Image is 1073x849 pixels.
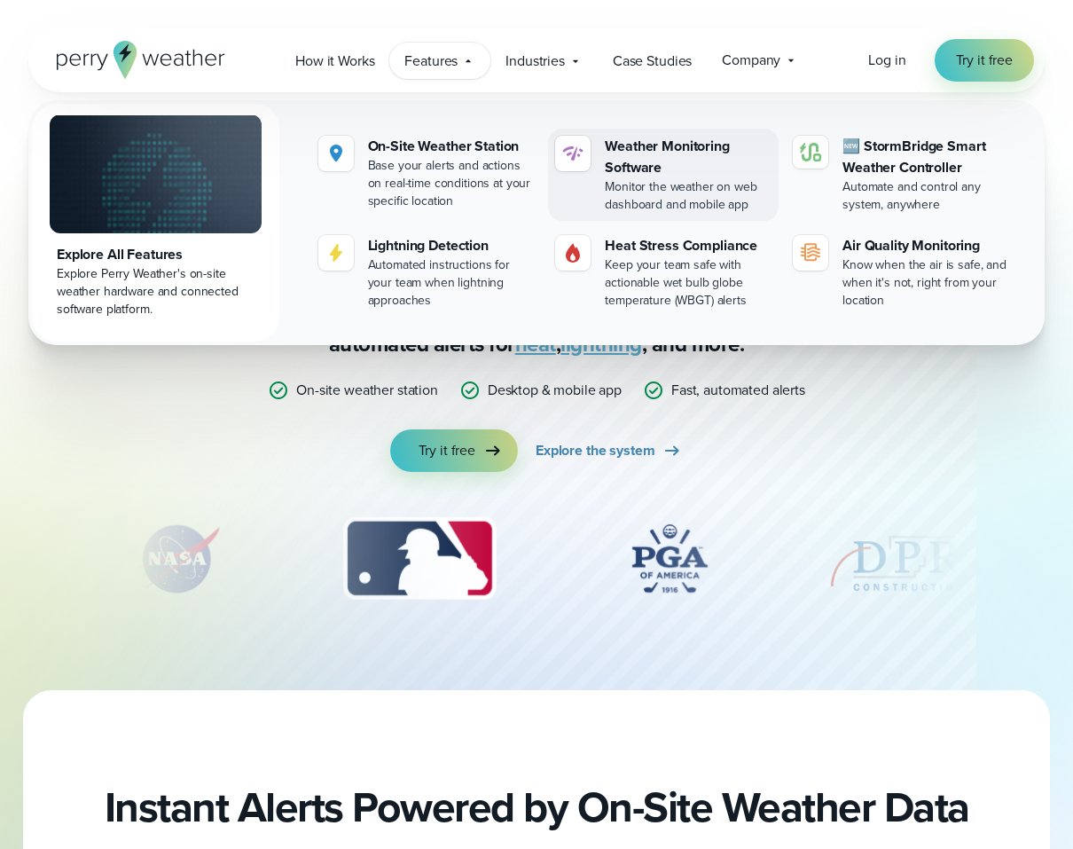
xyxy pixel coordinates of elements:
[671,380,805,401] p: Fast, automated alerts
[536,440,654,461] span: Explore the system
[599,515,740,603] img: PGA.svg
[842,178,1009,214] div: Automate and control any system, anywhere
[842,235,1009,256] div: Air Quality Monitoring
[368,235,535,256] div: Lightning Detection
[842,136,1009,178] div: 🆕 StormBridge Smart Weather Controller
[605,178,771,214] div: Monitor the weather on web dashboard and mobile app
[548,228,779,317] a: Heat Stress Compliance Keep your team safe with actionable wet bulb globe temperature (WBGT) alerts
[368,157,535,210] div: Base your alerts and actions on real-time conditions at your specific location
[368,256,535,310] div: Automated instructions for your team when lightning approaches
[598,43,707,79] a: Case Studies
[722,50,780,71] span: Company
[786,228,1016,317] a: Air Quality Monitoring Know when the air is safe, and when it's not, right from your location
[956,50,1013,71] span: Try it free
[786,129,1016,221] a: 🆕 StormBridge Smart Weather Controller Automate and control any system, anywhere
[325,242,347,263] img: lightning-icon.svg
[390,429,518,472] a: Try it free
[311,129,542,217] a: On-Site Weather Station Base your alerts and actions on real-time conditions at your specific loc...
[536,429,683,472] a: Explore the system
[32,104,279,342] a: Explore All Features Explore Perry Weather's on-site weather hardware and connected software plat...
[116,515,240,603] img: NASA.svg
[182,273,891,358] p: Stop relying on weather apps you can’t trust — [PERSON_NAME] Weather delivers certainty with , ac...
[800,242,821,263] img: aqi-icon.svg
[935,39,1034,82] a: Try it free
[280,43,389,79] a: How it Works
[311,228,542,317] a: Lightning Detection Automated instructions for your team when lightning approaches
[605,136,771,178] div: Weather Monitoring Software
[842,256,1009,310] div: Know when the air is safe, and when it's not, right from your location
[562,242,583,263] img: Gas.svg
[505,51,565,72] span: Industries
[115,515,958,612] div: slideshow
[613,51,692,72] span: Case Studies
[826,515,967,603] div: 5 of 12
[419,440,475,461] span: Try it free
[325,515,513,603] div: 3 of 12
[488,380,622,401] p: Desktop & mobile app
[295,51,374,72] span: How it Works
[562,143,583,164] img: software-icon.svg
[368,136,535,157] div: On-Site Weather Station
[57,265,255,318] div: Explore Perry Weather's on-site weather hardware and connected software platform.
[325,515,513,603] img: MLB.svg
[325,143,347,164] img: Location.svg
[868,50,905,70] span: Log in
[599,515,740,603] div: 4 of 12
[105,782,969,832] h2: Instant Alerts Powered by On-Site Weather Data
[800,143,821,161] img: stormbridge-icon-V6.svg
[548,129,779,221] a: Weather Monitoring Software Monitor the weather on web dashboard and mobile app
[296,380,438,401] p: On-site weather station
[57,244,255,265] div: Explore All Features
[826,515,967,603] img: DPR-Construction.svg
[116,515,240,603] div: 2 of 12
[868,50,905,71] a: Log in
[404,51,458,72] span: Features
[605,235,771,256] div: Heat Stress Compliance
[605,256,771,310] div: Keep your team safe with actionable wet bulb globe temperature (WBGT) alerts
